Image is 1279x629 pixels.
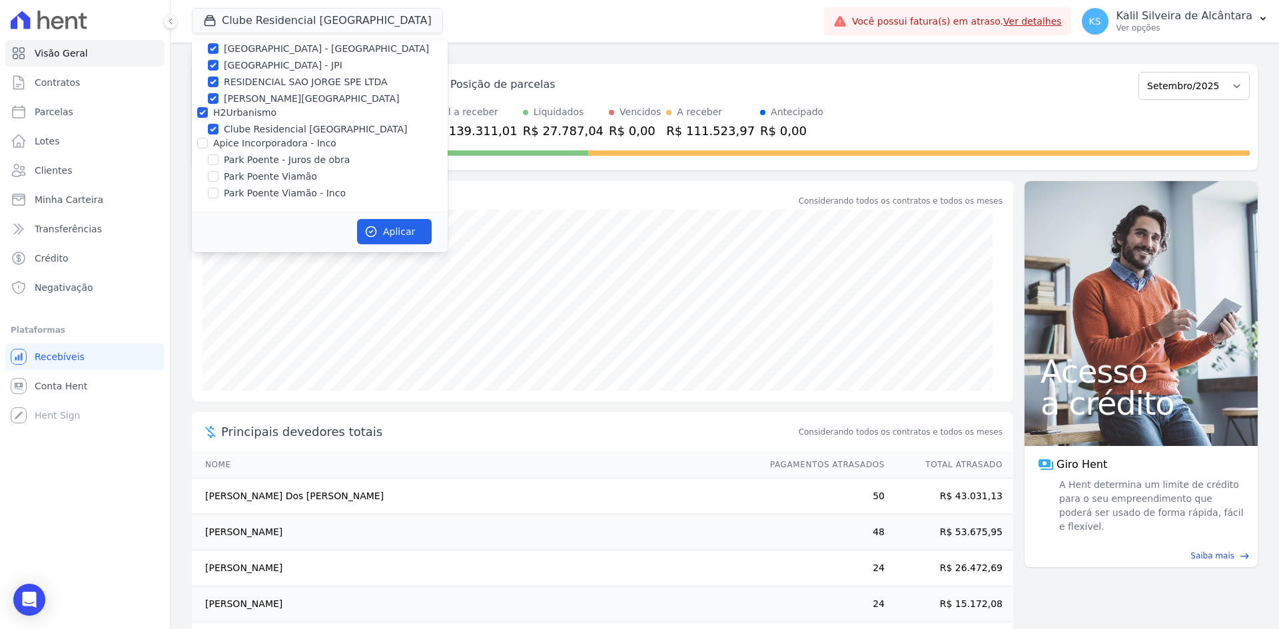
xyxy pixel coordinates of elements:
a: Minha Carteira [5,186,165,213]
label: [PERSON_NAME][GEOGRAPHIC_DATA] [224,92,399,106]
td: [PERSON_NAME] [192,586,757,622]
span: KS [1089,17,1101,26]
div: Liquidados [534,105,584,119]
td: 24 [757,550,885,586]
th: Total Atrasado [885,451,1013,479]
p: Kalil Silveira de Alcântara [1116,9,1252,23]
a: Parcelas [5,99,165,125]
span: Transferências [35,222,102,236]
label: Park Poente Viamão - Inco [224,186,346,200]
button: Aplicar [357,219,432,244]
label: Apice Incorporadora - Inco [213,138,336,148]
a: Visão Geral [5,40,165,67]
span: Clientes [35,164,72,177]
a: Contratos [5,69,165,96]
a: Lotes [5,128,165,154]
td: [PERSON_NAME] [192,515,757,550]
td: R$ 43.031,13 [885,479,1013,515]
label: Park Poente Viamão [224,170,317,184]
div: A receber [677,105,722,119]
span: A Hent determina um limite de crédito para o seu empreendimento que poderá ser usado de forma ráp... [1057,478,1244,534]
button: Clube Residencial [GEOGRAPHIC_DATA] [192,8,443,33]
label: Clube Residencial [GEOGRAPHIC_DATA] [224,122,407,136]
a: Conta Hent [5,373,165,399]
a: Saiba mais east [1033,550,1250,562]
div: Total a receber [429,105,518,119]
span: Conta Hent [35,379,87,393]
td: R$ 15.172,08 [885,586,1013,622]
div: R$ 111.523,97 [666,122,755,140]
span: a crédito [1041,387,1242,419]
td: 48 [757,515,885,550]
div: Plataformas [11,322,159,338]
p: Ver opções [1116,23,1252,33]
label: Park Poente - Juros de obra [224,153,350,167]
a: Crédito [5,245,165,272]
div: R$ 0,00 [609,122,661,140]
label: H2Urbanismo [213,107,276,118]
label: RESIDENCIAL SAO JORGE SPE LTDA [224,75,388,89]
td: R$ 26.472,69 [885,550,1013,586]
span: Giro Hent [1057,457,1107,473]
td: 50 [757,479,885,515]
span: Negativação [35,281,93,294]
div: R$ 0,00 [760,122,823,140]
div: Considerando todos os contratos e todos os meses [799,195,1003,207]
a: Transferências [5,216,165,242]
a: Clientes [5,157,165,184]
span: Crédito [35,252,69,265]
span: Contratos [35,76,80,89]
span: Recebíveis [35,350,85,363]
label: [GEOGRAPHIC_DATA] - JPI [224,59,342,73]
span: Minha Carteira [35,193,103,206]
th: Pagamentos Atrasados [757,451,885,479]
td: 24 [757,586,885,622]
div: Saldo devedor total [221,192,796,210]
span: Saiba mais [1190,550,1234,562]
div: R$ 139.311,01 [429,122,518,140]
div: Open Intercom Messenger [13,584,45,616]
span: Considerando todos os contratos e todos os meses [799,426,1003,438]
span: Lotes [35,134,60,148]
a: Negativação [5,274,165,301]
span: Principais devedores totais [221,423,796,441]
div: R$ 27.787,04 [523,122,604,140]
div: Vencidos [620,105,661,119]
button: KS Kalil Silveira de Alcântara Ver opções [1071,3,1279,40]
td: [PERSON_NAME] Dos [PERSON_NAME] [192,479,757,515]
span: Visão Geral [35,47,88,60]
label: [GEOGRAPHIC_DATA] - [GEOGRAPHIC_DATA] [224,42,429,56]
a: Recebíveis [5,343,165,370]
a: Ver detalhes [1003,16,1062,27]
td: R$ 53.675,95 [885,515,1013,550]
span: Acesso [1041,355,1242,387]
th: Nome [192,451,757,479]
span: east [1240,551,1250,561]
td: [PERSON_NAME] [192,550,757,586]
span: Parcelas [35,105,73,118]
span: Você possui fatura(s) em atraso. [852,15,1062,29]
div: Posição de parcelas [450,77,556,93]
div: Antecipado [771,105,823,119]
